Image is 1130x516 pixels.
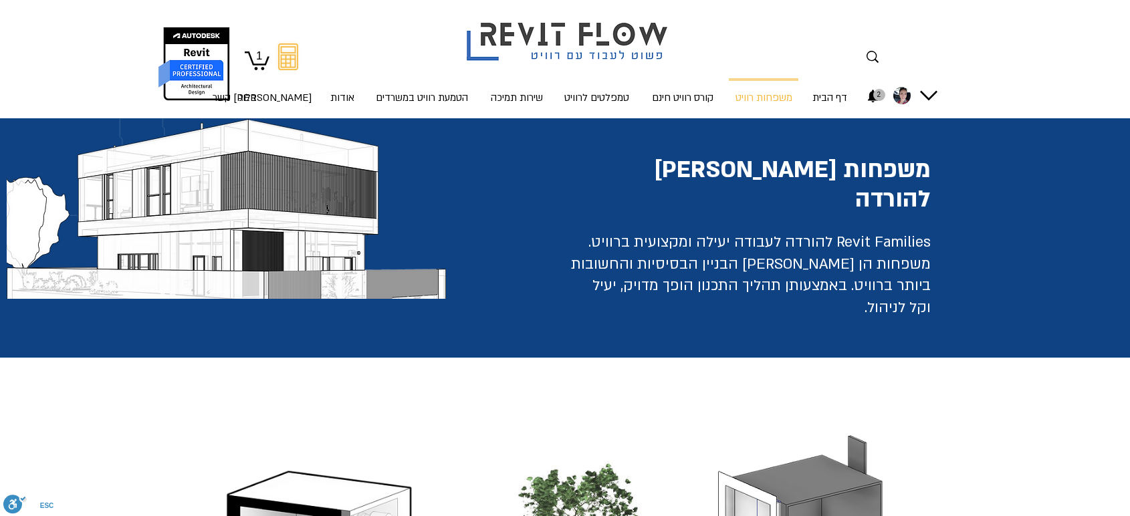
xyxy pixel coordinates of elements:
text: 1 [256,49,262,62]
a: שירות תמיכה [479,78,554,105]
a: משפחות רוויט [725,78,802,105]
img: שרטוט רוויט יונתן אלדד [7,118,446,299]
a: 2 התראות [866,89,880,103]
p: קורס רוויט חינם [647,79,719,116]
a: אודות [321,78,364,105]
span: משפחות [PERSON_NAME] להורדה [654,154,931,215]
p: אודות [325,79,360,116]
a: [PERSON_NAME] קשר [266,78,321,105]
p: הטמעת רוויט במשרדים [370,79,473,116]
a: עגלה עם 1 פריטים [245,49,269,70]
span: Revit Families להורדה לעבודה יעילה ומקצועית ברוויט. [588,232,931,252]
img: autodesk certified professional in revit for architectural design יונתן אלדד [157,27,231,101]
p: משפחות רוויט [730,81,798,116]
p: טמפלטים לרוויט [559,79,635,116]
p: [PERSON_NAME] קשר [207,79,317,116]
span: משפחות הן [PERSON_NAME] הבניין הבסיסיות והחשובות ביותר ברוויט. באמצעותן תהליך התכנון הופך מדויק, ... [571,254,931,317]
p: שירות תמיכה [485,79,548,116]
a: קורס רוויט חינם [640,78,725,105]
div: החשבון של BriuTerry Ryu [889,83,917,108]
a: טמפלטים לרוויט [554,78,640,105]
p: בלוג [233,79,262,116]
a: הטמעת רוויט במשרדים [364,78,479,105]
nav: אתר [222,78,857,105]
p: דף הבית [807,79,853,116]
a: בלוג [230,78,266,105]
svg: מחשבון מעבר מאוטוקאד לרוויט [278,43,298,70]
a: דף הבית [802,78,857,105]
img: Revit flow logo פשוט לעבוד עם רוויט [453,2,685,64]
